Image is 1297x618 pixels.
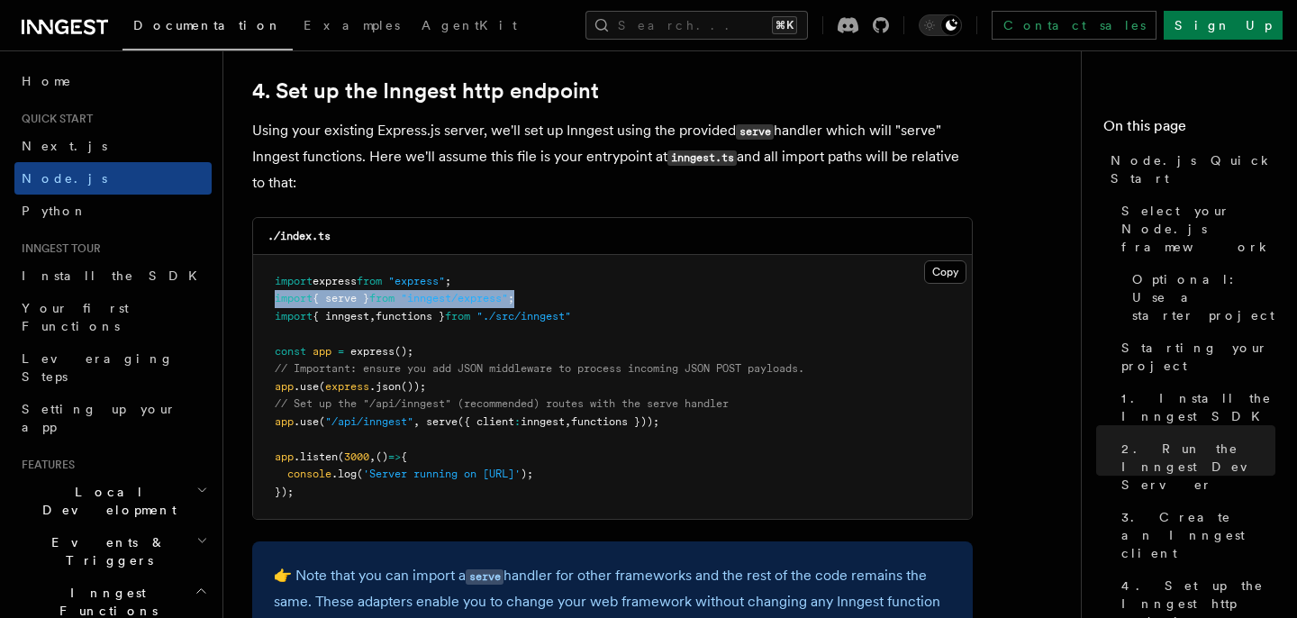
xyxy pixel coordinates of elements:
[571,415,659,428] span: functions }));
[1164,11,1283,40] a: Sign Up
[294,450,338,463] span: .listen
[275,275,313,287] span: import
[466,567,503,584] a: serve
[772,16,797,34] kbd: ⌘K
[1103,144,1275,195] a: Node.js Quick Start
[14,458,75,472] span: Features
[363,468,521,480] span: 'Server running on [URL]'
[401,380,426,393] span: ());
[14,292,212,342] a: Your first Functions
[521,415,565,428] span: inngest
[275,397,729,410] span: // Set up the "/api/inngest" (recommended) routes with the serve handler
[275,292,313,304] span: import
[388,450,401,463] span: =>
[350,345,395,358] span: express
[376,310,445,323] span: functions }
[22,139,107,153] span: Next.js
[14,195,212,227] a: Python
[14,112,93,126] span: Quick start
[667,150,737,166] code: inngest.ts
[275,345,306,358] span: const
[458,415,514,428] span: ({ client
[445,275,451,287] span: ;
[1121,202,1275,256] span: Select your Node.js framework
[14,130,212,162] a: Next.js
[14,259,212,292] a: Install the SDK
[338,450,344,463] span: (
[275,380,294,393] span: app
[1103,115,1275,144] h4: On this page
[992,11,1156,40] a: Contact sales
[331,468,357,480] span: .log
[1114,195,1275,263] a: Select your Node.js framework
[514,415,521,428] span: :
[924,260,966,284] button: Copy
[369,380,401,393] span: .json
[122,5,293,50] a: Documentation
[22,402,177,434] span: Setting up your app
[252,78,599,104] a: 4. Set up the Inngest http endpoint
[466,569,503,585] code: serve
[401,450,407,463] span: {
[357,468,363,480] span: (
[1121,440,1275,494] span: 2. Run the Inngest Dev Server
[14,476,212,526] button: Local Development
[275,486,294,498] span: });
[22,268,208,283] span: Install the SDK
[585,11,808,40] button: Search...⌘K
[401,292,508,304] span: "inngest/express"
[14,162,212,195] a: Node.js
[1111,151,1275,187] span: Node.js Quick Start
[14,533,196,569] span: Events & Triggers
[294,415,319,428] span: .use
[325,415,413,428] span: "/api/inngest"
[369,450,376,463] span: ,
[445,310,470,323] span: from
[294,380,319,393] span: .use
[1114,432,1275,501] a: 2. Run the Inngest Dev Server
[1114,332,1275,382] a: Starting your project
[14,483,196,519] span: Local Development
[736,124,774,140] code: serve
[1125,263,1275,332] a: Optional: Use a starter project
[22,72,72,90] span: Home
[388,275,445,287] span: "express"
[319,415,325,428] span: (
[376,450,388,463] span: ()
[338,345,344,358] span: =
[14,241,101,256] span: Inngest tour
[319,380,325,393] span: (
[293,5,411,49] a: Examples
[426,415,458,428] span: serve
[313,275,357,287] span: express
[1114,382,1275,432] a: 1. Install the Inngest SDK
[344,450,369,463] span: 3000
[369,292,395,304] span: from
[476,310,571,323] span: "./src/inngest"
[313,292,369,304] span: { serve }
[22,171,107,186] span: Node.js
[22,301,129,333] span: Your first Functions
[325,380,369,393] span: express
[252,118,973,195] p: Using your existing Express.js server, we'll set up Inngest using the provided handler which will...
[275,310,313,323] span: import
[369,310,376,323] span: ,
[508,292,514,304] span: ;
[275,415,294,428] span: app
[22,204,87,218] span: Python
[1132,270,1275,324] span: Optional: Use a starter project
[919,14,962,36] button: Toggle dark mode
[422,18,517,32] span: AgentKit
[268,230,331,242] code: ./index.ts
[275,450,294,463] span: app
[14,65,212,97] a: Home
[1121,339,1275,375] span: Starting your project
[413,415,420,428] span: ,
[521,468,533,480] span: );
[304,18,400,32] span: Examples
[313,310,369,323] span: { inngest
[14,342,212,393] a: Leveraging Steps
[287,468,331,480] span: console
[22,351,174,384] span: Leveraging Steps
[1114,501,1275,569] a: 3. Create an Inngest client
